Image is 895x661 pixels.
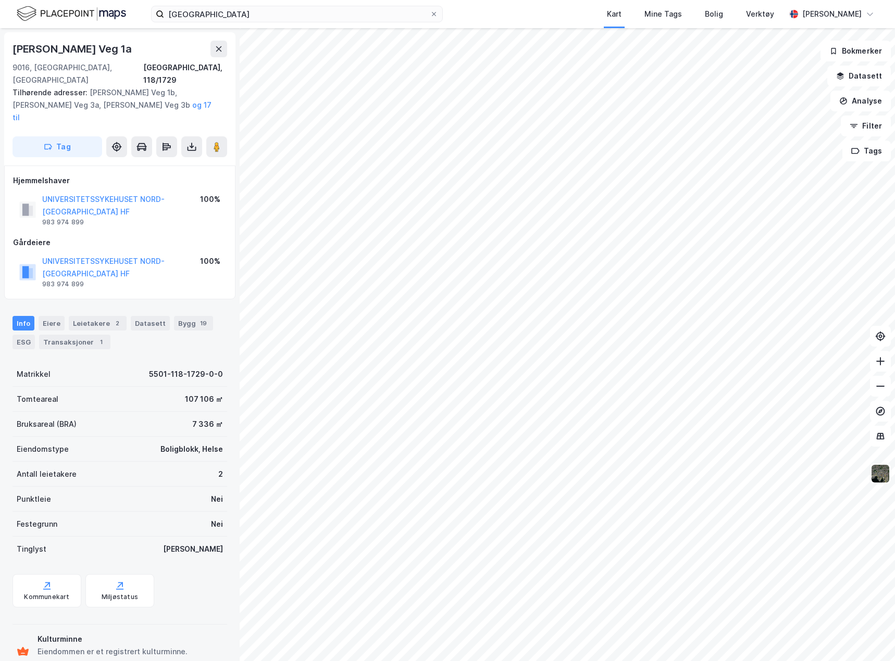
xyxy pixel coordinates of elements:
div: [PERSON_NAME] [802,8,862,20]
div: Festegrunn [17,518,57,530]
img: 9k= [871,464,890,484]
button: Tag [13,136,102,157]
div: 983 974 899 [42,218,84,226]
div: 2 [218,468,223,480]
div: Eiendomstype [17,443,69,455]
div: ESG [13,335,35,349]
div: Mine Tags [644,8,682,20]
div: Eiere [39,316,65,330]
div: 7 336 ㎡ [192,418,223,430]
div: [PERSON_NAME] Veg 1a [13,41,134,57]
div: Kommunekart [24,593,69,601]
div: Boligblokk, Helse [160,443,223,455]
iframe: Chat Widget [843,611,895,661]
input: Søk på adresse, matrikkel, gårdeiere, leietakere eller personer [164,6,430,22]
div: Verktøy [746,8,774,20]
div: Miljøstatus [102,593,138,601]
div: Leietakere [69,316,127,330]
div: 1 [96,337,106,347]
button: Analyse [830,91,891,111]
div: Kart [607,8,621,20]
div: 983 974 899 [42,280,84,288]
div: 5501-118-1729-0-0 [149,368,223,380]
div: 100% [200,255,220,268]
div: Gårdeiere [13,236,227,249]
div: Antall leietakere [17,468,77,480]
img: logo.f888ab2527a4732fd821a326f86c7f29.svg [17,5,126,23]
div: Kontrollprogram for chat [843,611,895,661]
div: Matrikkel [17,368,51,380]
div: Hjemmelshaver [13,174,227,187]
div: 100% [200,193,220,206]
button: Bokmerker [821,41,891,61]
div: 2 [112,318,122,328]
div: Punktleie [17,493,51,505]
div: Bolig [705,8,723,20]
button: Datasett [827,66,891,86]
div: Nei [211,518,223,530]
div: 9016, [GEOGRAPHIC_DATA], [GEOGRAPHIC_DATA] [13,61,143,86]
div: [GEOGRAPHIC_DATA], 118/1729 [143,61,227,86]
div: Bruksareal (BRA) [17,418,77,430]
div: [PERSON_NAME] Veg 1b, [PERSON_NAME] Veg 3a, [PERSON_NAME] Veg 3b [13,86,219,124]
div: Datasett [131,316,170,330]
div: 107 106 ㎡ [185,393,223,405]
div: Nei [211,493,223,505]
div: Tomteareal [17,393,58,405]
button: Filter [841,116,891,136]
div: 19 [198,318,209,328]
div: Transaksjoner [39,335,110,349]
div: Tinglyst [17,543,46,555]
div: Bygg [174,316,213,330]
span: Tilhørende adresser: [13,88,90,97]
div: Kulturminne [38,633,223,645]
div: Info [13,316,34,330]
div: [PERSON_NAME] [163,543,223,555]
button: Tags [842,141,891,161]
